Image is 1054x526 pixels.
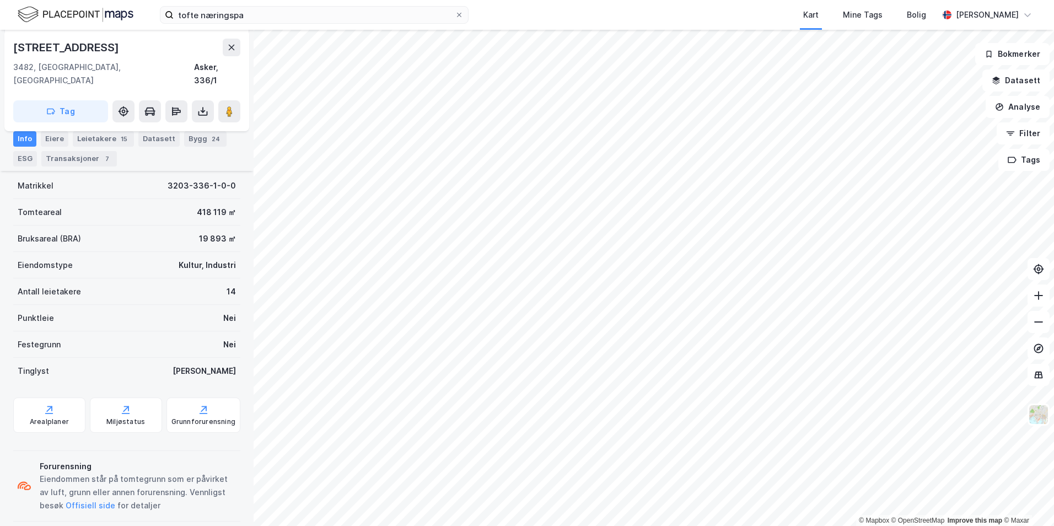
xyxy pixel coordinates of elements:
button: Tag [13,100,108,122]
div: Matrikkel [18,179,53,192]
div: 418 119 ㎡ [197,206,236,219]
div: Bygg [184,131,227,147]
div: Tomteareal [18,206,62,219]
div: 7 [101,153,112,164]
div: 19 893 ㎡ [199,232,236,245]
div: Kultur, Industri [179,259,236,272]
div: Grunnforurensning [171,417,235,426]
button: Datasett [982,69,1050,92]
div: Leietakere [73,131,134,147]
div: Arealplaner [30,417,69,426]
div: 14 [227,285,236,298]
div: Datasett [138,131,180,147]
div: 3203-336-1-0-0 [168,179,236,192]
div: Punktleie [18,312,54,325]
div: Nei [223,338,236,351]
div: Asker, 336/1 [194,61,240,87]
iframe: Chat Widget [999,473,1054,526]
div: [PERSON_NAME] [173,364,236,378]
div: ESG [13,151,37,167]
div: 3482, [GEOGRAPHIC_DATA], [GEOGRAPHIC_DATA] [13,61,194,87]
div: Nei [223,312,236,325]
div: [PERSON_NAME] [956,8,1019,22]
div: [STREET_ADDRESS] [13,39,121,56]
div: Eiendomstype [18,259,73,272]
a: OpenStreetMap [891,517,945,524]
div: Bolig [907,8,926,22]
div: Mine Tags [843,8,883,22]
button: Filter [997,122,1050,144]
div: Tinglyst [18,364,49,378]
input: Søk på adresse, matrikkel, gårdeiere, leietakere eller personer [174,7,455,23]
button: Analyse [986,96,1050,118]
div: Forurensning [40,460,236,473]
div: Antall leietakere [18,285,81,298]
img: Z [1028,404,1049,425]
div: Transaksjoner [41,151,117,167]
div: 24 [209,133,222,144]
a: Improve this map [948,517,1002,524]
div: Info [13,131,36,147]
div: Miljøstatus [106,417,145,426]
div: Eiendommen står på tomtegrunn som er påvirket av luft, grunn eller annen forurensning. Vennligst ... [40,473,236,512]
div: Eiere [41,131,68,147]
button: Tags [998,149,1050,171]
div: 15 [119,133,130,144]
button: Bokmerker [975,43,1050,65]
img: logo.f888ab2527a4732fd821a326f86c7f29.svg [18,5,133,24]
div: Festegrunn [18,338,61,351]
div: Bruksareal (BRA) [18,232,81,245]
a: Mapbox [859,517,889,524]
div: Kart [803,8,819,22]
